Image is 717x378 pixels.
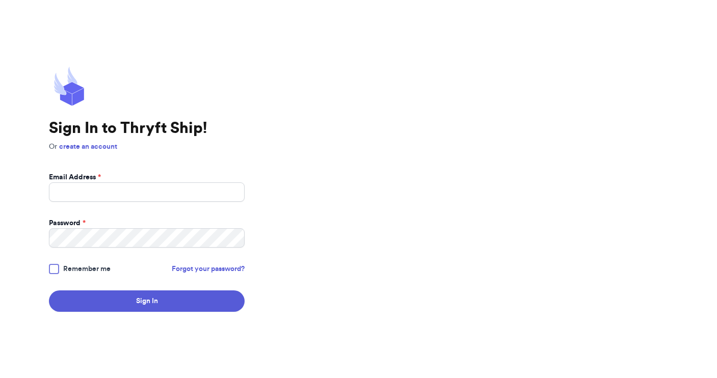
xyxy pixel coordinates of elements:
[172,264,245,274] a: Forgot your password?
[49,218,86,228] label: Password
[49,172,101,182] label: Email Address
[49,290,245,312] button: Sign In
[63,264,111,274] span: Remember me
[49,142,245,152] p: Or
[49,119,245,138] h1: Sign In to Thryft Ship!
[59,143,117,150] a: create an account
